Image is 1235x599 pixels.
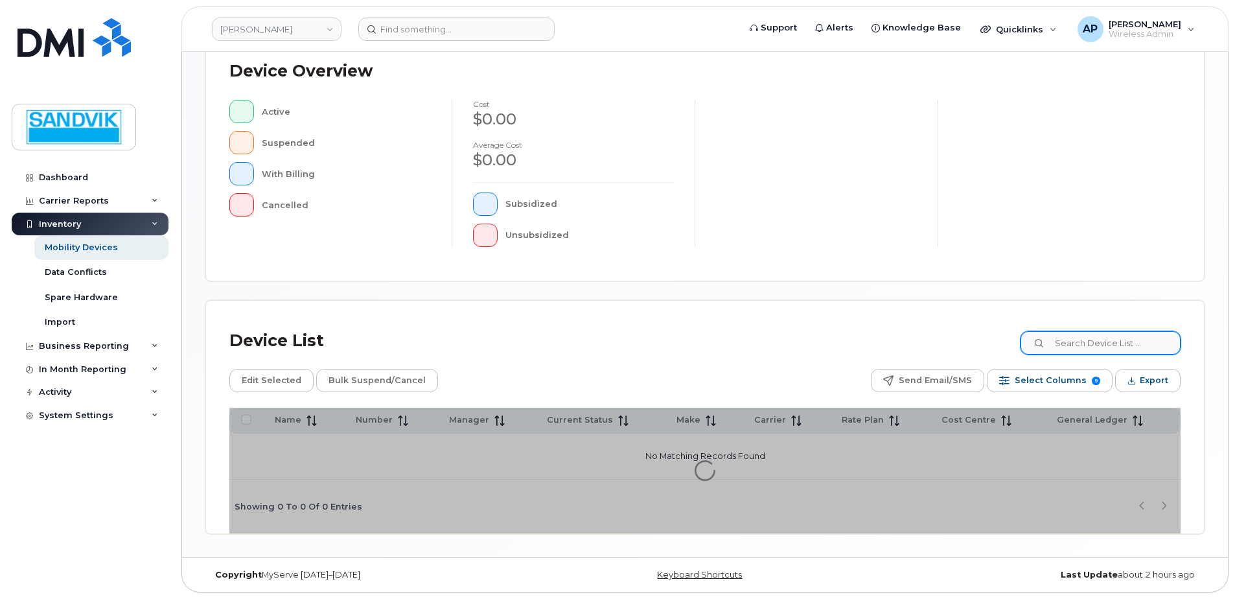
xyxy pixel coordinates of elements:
[1015,371,1087,390] span: Select Columns
[1083,21,1098,37] span: AP
[871,570,1205,580] div: about 2 hours ago
[871,369,984,392] button: Send Email/SMS
[473,141,674,149] h4: Average cost
[262,100,432,123] div: Active
[1109,29,1181,40] span: Wireless Admin
[473,100,674,108] h4: cost
[761,21,797,34] span: Support
[473,108,674,130] div: $0.00
[262,162,432,185] div: With Billing
[262,131,432,154] div: Suspended
[229,324,324,358] div: Device List
[242,371,301,390] span: Edit Selected
[1021,331,1181,355] input: Search Device List ...
[473,149,674,171] div: $0.00
[262,193,432,217] div: Cancelled
[806,15,862,41] a: Alerts
[657,570,742,580] a: Keyboard Shortcuts
[1109,19,1181,29] span: [PERSON_NAME]
[1068,16,1204,42] div: Annette Panzani
[505,224,675,247] div: Unsubsidized
[205,570,538,580] div: MyServe [DATE]–[DATE]
[987,369,1113,392] button: Select Columns 9
[505,193,675,216] div: Subsidized
[862,15,970,41] a: Knowledge Base
[1140,371,1168,390] span: Export
[826,21,853,34] span: Alerts
[741,15,806,41] a: Support
[229,54,373,88] div: Device Overview
[316,369,438,392] button: Bulk Suspend/Cancel
[1061,570,1118,580] strong: Last Update
[229,369,314,392] button: Edit Selected
[883,21,961,34] span: Knowledge Base
[329,371,426,390] span: Bulk Suspend/Cancel
[971,16,1066,42] div: Quicklinks
[358,18,555,41] input: Find something...
[215,570,262,580] strong: Copyright
[899,371,972,390] span: Send Email/SMS
[212,18,341,41] a: Sandvik Tamrock
[1092,377,1100,385] span: 9
[1115,369,1181,392] button: Export
[996,24,1043,34] span: Quicklinks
